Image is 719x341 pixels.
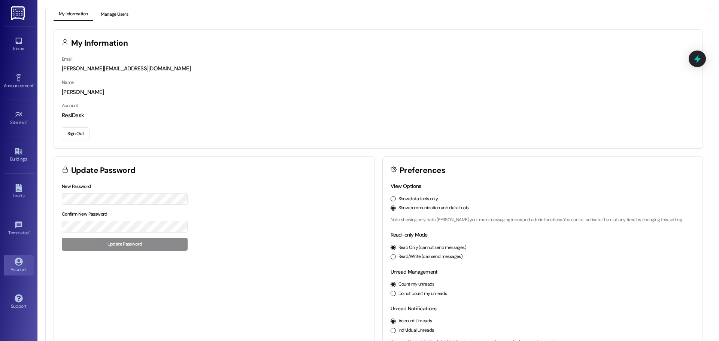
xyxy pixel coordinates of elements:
label: Confirm New Password [62,211,107,217]
a: Templates • [4,219,34,239]
label: Individual Unreads [398,327,434,334]
label: Account [62,103,78,109]
h3: Preferences [400,167,445,174]
label: Email [62,56,72,62]
h3: Update Password [71,167,136,174]
img: ResiDesk Logo [11,6,26,20]
span: • [27,119,28,124]
span: • [33,82,34,87]
label: Unread Management [391,268,438,275]
button: Sign Out [62,127,90,140]
div: ResiDesk [62,112,695,119]
label: Count my unreads [398,281,434,288]
a: Leads [4,182,34,202]
button: Manage Users [95,8,133,21]
label: Name [62,79,74,85]
label: Show data tools only [398,196,438,203]
a: Buildings [4,145,34,165]
label: Unread Notifications [391,305,437,312]
label: Read-only Mode [391,231,428,238]
label: New Password [62,183,91,189]
div: [PERSON_NAME] [62,88,695,96]
h3: My Information [71,39,128,47]
p: Note: showing only data [PERSON_NAME] your main messaging inbox and admin functions. You can re-a... [391,217,695,223]
label: Account Unreads [398,318,432,325]
a: Support [4,292,34,312]
label: View Options [391,183,421,189]
a: Inbox [4,34,34,55]
label: Do not count my unreads [398,290,447,297]
div: [PERSON_NAME][EMAIL_ADDRESS][DOMAIN_NAME] [62,65,695,73]
label: Read/Write (can send messages) [398,253,463,260]
label: Read Only (cannot send messages) [398,244,466,251]
button: My Information [54,8,93,21]
label: Show communication and data tools [398,205,469,211]
a: Account [4,255,34,275]
a: Site Visit • [4,108,34,128]
span: • [29,229,30,234]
